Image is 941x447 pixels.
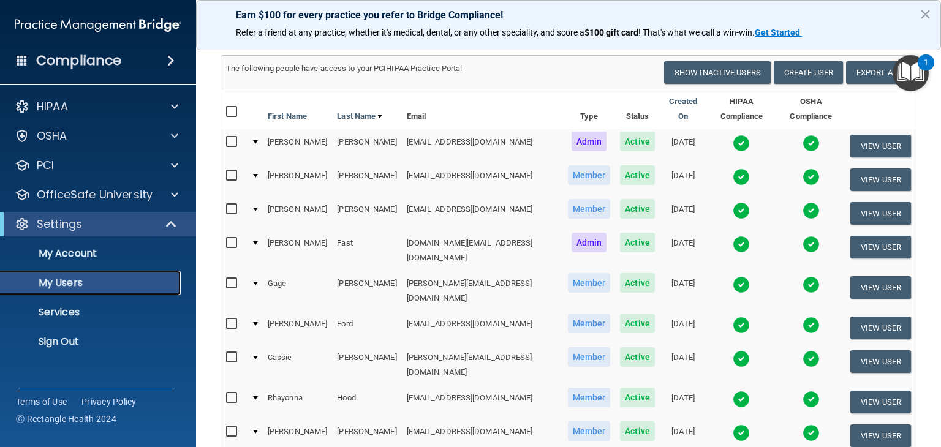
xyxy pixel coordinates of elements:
td: [PERSON_NAME] [332,197,401,230]
span: Active [620,388,655,407]
td: Hood [332,385,401,419]
span: Active [620,421,655,441]
th: Email [402,89,563,129]
button: View User [850,236,911,258]
td: [EMAIL_ADDRESS][DOMAIN_NAME] [402,129,563,163]
td: [PERSON_NAME] [263,311,332,345]
a: Last Name [337,109,382,124]
a: Get Started [755,28,802,37]
p: HIPAA [37,99,68,114]
span: Member [568,273,611,293]
td: [DATE] [660,197,706,230]
a: OfficeSafe University [15,187,178,202]
a: PCI [15,158,178,173]
td: [PERSON_NAME] [332,163,401,197]
td: [EMAIL_ADDRESS][DOMAIN_NAME] [402,197,563,230]
a: Settings [15,217,178,231]
img: tick.e7d51cea.svg [803,236,820,253]
td: [PERSON_NAME] [332,345,401,385]
td: [DATE] [660,129,706,163]
button: View User [850,202,911,225]
a: Export All [846,61,911,84]
button: Open Resource Center, 1 new notification [893,55,929,91]
span: ! That's what we call a win-win. [638,28,755,37]
span: Refer a friend at any practice, whether it's medical, dental, or any other speciality, and score a [236,28,584,37]
button: View User [850,168,911,191]
img: tick.e7d51cea.svg [733,135,750,152]
img: tick.e7d51cea.svg [803,391,820,408]
td: [DATE] [660,345,706,385]
a: First Name [268,109,307,124]
td: [EMAIL_ADDRESS][DOMAIN_NAME] [402,163,563,197]
strong: $100 gift card [584,28,638,37]
button: View User [850,350,911,373]
img: tick.e7d51cea.svg [733,424,750,441]
td: [DATE] [660,311,706,345]
img: tick.e7d51cea.svg [803,424,820,441]
th: Type [563,89,616,129]
div: 1 [924,62,928,78]
span: Admin [572,233,607,252]
th: OSHA Compliance [777,89,845,129]
p: Earn $100 for every practice you refer to Bridge Compliance! [236,9,901,21]
a: HIPAA [15,99,178,114]
img: tick.e7d51cea.svg [733,276,750,293]
p: OfficeSafe University [37,187,153,202]
td: Fast [332,230,401,271]
td: [DATE] [660,163,706,197]
span: Member [568,347,611,367]
td: [PERSON_NAME] [263,163,332,197]
span: Member [568,388,611,407]
button: Create User [774,61,843,84]
button: View User [850,276,911,299]
span: Active [620,314,655,333]
span: Ⓒ Rectangle Health 2024 [16,413,116,425]
span: Active [620,233,655,252]
span: Active [620,132,655,151]
button: View User [850,135,911,157]
button: View User [850,317,911,339]
span: Member [568,421,611,441]
img: tick.e7d51cea.svg [733,168,750,186]
button: View User [850,391,911,413]
td: [DATE] [660,230,706,271]
td: Cassie [263,345,332,385]
td: [EMAIL_ADDRESS][DOMAIN_NAME] [402,311,563,345]
td: [DATE] [660,385,706,419]
img: tick.e7d51cea.svg [733,391,750,408]
img: tick.e7d51cea.svg [803,135,820,152]
img: tick.e7d51cea.svg [803,350,820,367]
img: PMB logo [15,13,181,37]
td: Rhayonna [263,385,332,419]
a: Privacy Policy [81,396,137,408]
p: OSHA [37,129,67,143]
img: tick.e7d51cea.svg [803,168,820,186]
td: [PERSON_NAME] [263,197,332,230]
button: Show Inactive Users [664,61,771,84]
button: View User [850,424,911,447]
img: tick.e7d51cea.svg [733,350,750,367]
span: Member [568,314,611,333]
td: [PERSON_NAME] [332,271,401,311]
a: Terms of Use [16,396,67,408]
span: Active [620,273,655,293]
p: Sign Out [8,336,175,348]
p: Services [8,306,175,318]
span: Member [568,199,611,219]
td: [PERSON_NAME] [263,129,332,163]
img: tick.e7d51cea.svg [803,317,820,334]
span: Active [620,199,655,219]
a: Created On [665,94,701,124]
span: Member [568,165,611,185]
td: [DATE] [660,271,706,311]
p: Settings [37,217,82,231]
p: My Users [8,277,175,289]
th: HIPAA Compliance [706,89,777,129]
td: [PERSON_NAME][EMAIL_ADDRESS][DOMAIN_NAME] [402,271,563,311]
td: [PERSON_NAME] [332,129,401,163]
span: The following people have access to your PCIHIPAA Practice Portal [226,64,463,73]
p: My Account [8,247,175,260]
span: Active [620,165,655,185]
img: tick.e7d51cea.svg [733,317,750,334]
strong: Get Started [755,28,800,37]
